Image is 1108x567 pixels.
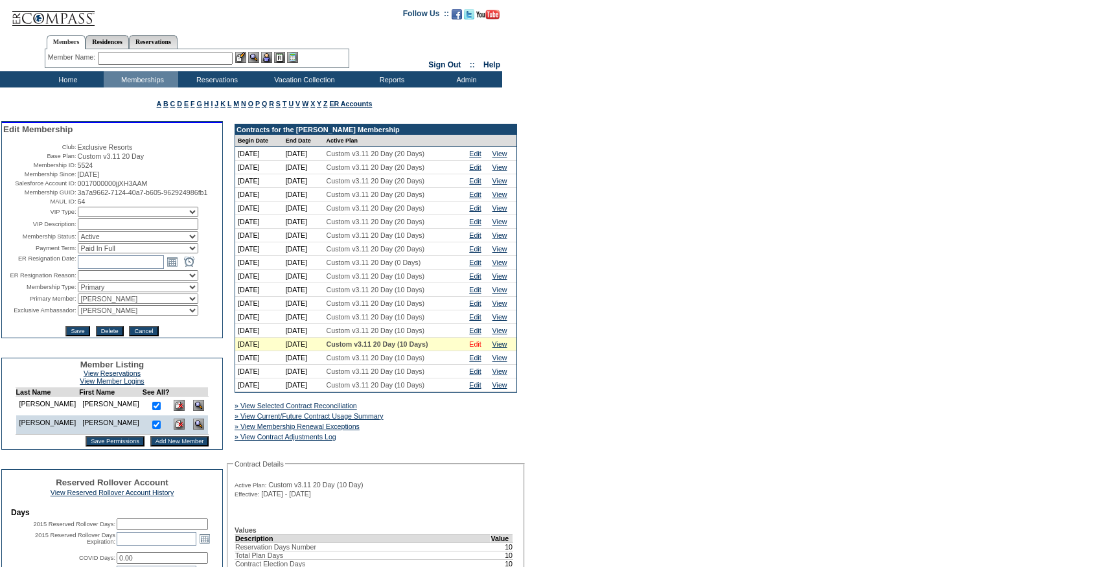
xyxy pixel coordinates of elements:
[33,521,115,527] label: 2015 Reserved Rollover Days:
[3,124,73,134] span: Edit Membership
[235,543,316,551] span: Reservation Days Number
[492,313,507,321] a: View
[274,52,285,63] img: Reservations
[492,177,507,185] a: View
[268,481,363,489] span: Custom v3.11 20 Day (10 Day)
[276,100,281,108] a: S
[235,202,283,215] td: [DATE]
[283,174,324,188] td: [DATE]
[3,198,76,205] td: MAUL ID:
[48,52,98,63] div: Member Name:
[80,377,144,385] a: View Member Logins
[248,100,253,108] a: O
[233,100,239,108] a: M
[428,60,461,69] a: Sign Out
[283,324,324,338] td: [DATE]
[235,338,283,351] td: [DATE]
[464,9,474,19] img: Follow us on Twitter
[283,351,324,365] td: [DATE]
[253,71,353,87] td: Vacation Collection
[469,367,481,375] a: Edit
[492,286,507,294] a: View
[235,188,283,202] td: [DATE]
[492,218,507,226] a: View
[469,272,481,280] a: Edit
[476,10,500,19] img: Subscribe to our YouTube Channel
[3,152,76,160] td: Base Plan:
[235,402,357,410] a: » View Selected Contract Reconciliation
[79,388,143,397] td: First Name
[492,191,507,198] a: View
[3,243,76,253] td: Payment Term:
[174,400,185,411] img: Delete
[80,360,144,369] span: Member Listing
[469,340,481,348] a: Edit
[452,9,462,19] img: Become our fan on Facebook
[492,367,507,375] a: View
[261,490,311,498] span: [DATE] - [DATE]
[469,381,481,389] a: Edit
[3,305,76,316] td: Exclusive Ambassador:
[283,215,324,229] td: [DATE]
[324,135,467,147] td: Active Plan
[235,256,283,270] td: [DATE]
[235,161,283,174] td: [DATE]
[492,231,507,239] a: View
[235,365,283,378] td: [DATE]
[317,100,321,108] a: Y
[492,327,507,334] a: View
[182,255,196,269] a: Open the time view popup.
[163,100,168,108] a: B
[491,534,513,542] td: Value
[469,150,481,157] a: Edit
[492,340,507,348] a: View
[157,100,161,108] a: A
[235,412,384,420] a: » View Current/Future Contract Usage Summary
[327,381,425,389] span: Custom v3.11 20 Day (10 Days)
[327,204,425,212] span: Custom v3.11 20 Day (20 Days)
[235,310,283,324] td: [DATE]
[283,283,324,297] td: [DATE]
[283,147,324,161] td: [DATE]
[65,326,89,336] input: Save
[492,259,507,266] a: View
[3,218,76,230] td: VIP Description:
[235,351,283,365] td: [DATE]
[241,100,246,108] a: N
[283,242,324,256] td: [DATE]
[492,204,507,212] a: View
[283,135,324,147] td: End Date
[235,215,283,229] td: [DATE]
[235,52,246,63] img: b_edit.gif
[283,378,324,392] td: [DATE]
[327,286,425,294] span: Custom v3.11 20 Day (10 Days)
[329,100,372,108] a: ER Accounts
[327,259,421,266] span: Custom v3.11 20 Day (0 Days)
[452,13,462,21] a: Become our fan on Facebook
[78,189,208,196] span: 3a7a9662-7124-40a7-b605-962924986fb1
[492,381,507,389] a: View
[469,245,481,253] a: Edit
[327,163,425,171] span: Custom v3.11 20 Day (20 Days)
[469,299,481,307] a: Edit
[235,283,283,297] td: [DATE]
[327,191,425,198] span: Custom v3.11 20 Day (20 Days)
[235,422,360,430] a: » View Membership Renewal Exceptions
[3,179,76,187] td: Salesforce Account ID:
[235,297,283,310] td: [DATE]
[235,433,336,441] a: » View Contract Adjustments Log
[492,150,507,157] a: View
[262,100,267,108] a: Q
[3,161,76,169] td: Membership ID:
[16,388,79,397] td: Last Name
[235,124,516,135] td: Contracts for the [PERSON_NAME] Membership
[56,478,168,487] span: Reserved Rollover Account
[79,397,143,416] td: [PERSON_NAME]
[29,71,104,87] td: Home
[3,282,76,292] td: Membership Type:
[327,299,425,307] span: Custom v3.11 20 Day (10 Days)
[283,256,324,270] td: [DATE]
[235,526,257,534] b: Values
[327,340,428,348] span: Custom v3.11 20 Day (10 Days)
[16,415,79,435] td: [PERSON_NAME]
